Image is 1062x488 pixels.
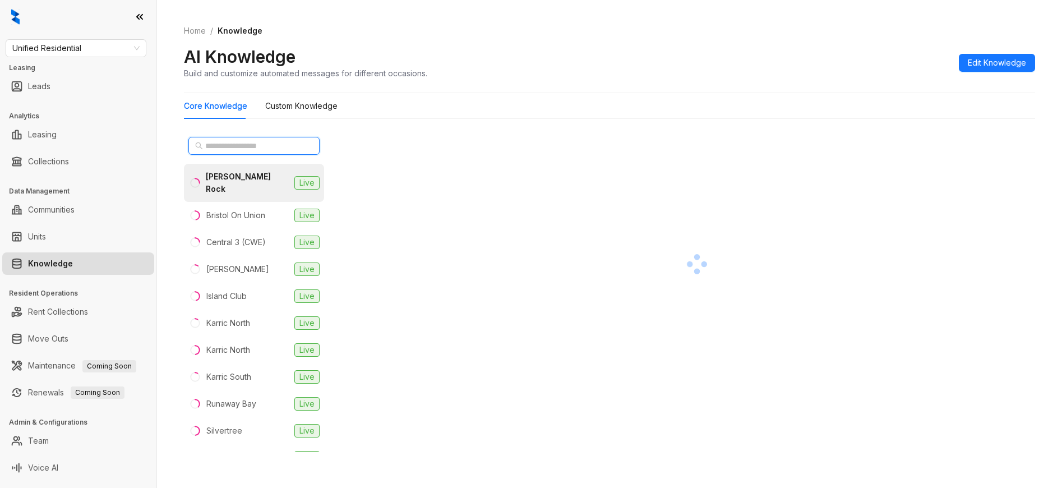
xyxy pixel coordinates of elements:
div: Karric North [206,317,250,329]
div: Silvertree [206,425,242,437]
span: Live [294,424,320,438]
div: Karric South [206,371,251,383]
span: Coming Soon [71,386,124,399]
h3: Analytics [9,111,156,121]
div: Core Knowledge [184,100,247,112]
span: Edit Knowledge [968,57,1026,69]
div: Springburne [206,452,252,464]
li: Collections [2,150,154,173]
img: logo [11,9,20,25]
h3: Resident Operations [9,288,156,298]
div: Island Club [206,290,247,302]
span: Live [294,316,320,330]
span: Knowledge [218,26,262,35]
a: Collections [28,150,69,173]
div: Build and customize automated messages for different occasions. [184,67,427,79]
span: Live [294,397,320,411]
div: Karric North [206,344,250,356]
li: / [210,25,213,37]
span: Live [294,209,320,222]
span: Live [294,176,320,190]
span: search [195,142,203,150]
div: [PERSON_NAME] Rock [206,171,290,195]
li: Renewals [2,381,154,404]
span: Live [294,263,320,276]
div: Runaway Bay [206,398,256,410]
li: Team [2,430,154,452]
a: RenewalsComing Soon [28,381,124,404]
h2: AI Knowledge [184,46,295,67]
a: Communities [28,199,75,221]
li: Leads [2,75,154,98]
a: Leasing [28,123,57,146]
li: Leasing [2,123,154,146]
a: Rent Collections [28,301,88,323]
a: Knowledge [28,252,73,275]
li: Units [2,225,154,248]
a: Voice AI [28,457,58,479]
li: Maintenance [2,355,154,377]
a: Team [28,430,49,452]
li: Rent Collections [2,301,154,323]
span: Live [294,451,320,464]
a: Move Outs [28,328,68,350]
h3: Leasing [9,63,156,73]
div: Bristol On Union [206,209,265,222]
li: Knowledge [2,252,154,275]
div: Central 3 (CWE) [206,236,266,248]
div: [PERSON_NAME] [206,263,269,275]
h3: Admin & Configurations [9,417,156,427]
a: Leads [28,75,50,98]
span: Live [294,343,320,357]
span: Unified Residential [12,40,140,57]
li: Move Outs [2,328,154,350]
li: Voice AI [2,457,154,479]
span: Live [294,370,320,384]
div: Custom Knowledge [265,100,338,112]
a: Home [182,25,208,37]
span: Live [294,289,320,303]
span: Coming Soon [82,360,136,372]
li: Communities [2,199,154,221]
a: Units [28,225,46,248]
h3: Data Management [9,186,156,196]
button: Edit Knowledge [959,54,1035,72]
span: Live [294,236,320,249]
